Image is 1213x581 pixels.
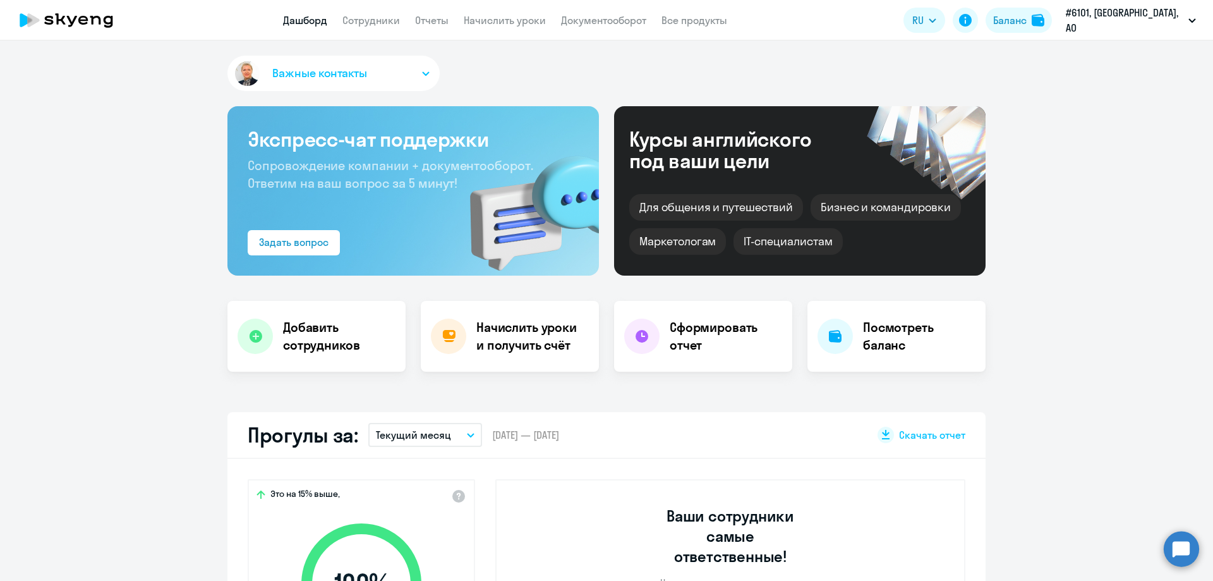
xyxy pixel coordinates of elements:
span: Скачать отчет [899,428,965,442]
span: [DATE] — [DATE] [492,428,559,442]
a: Дашборд [283,14,327,27]
a: Документооборот [561,14,646,27]
div: Баланс [993,13,1027,28]
h4: Посмотреть баланс [863,319,975,354]
a: Отчеты [415,14,449,27]
button: Балансbalance [986,8,1052,33]
h3: Ваши сотрудники самые ответственные! [649,506,812,566]
a: Начислить уроки [464,14,546,27]
div: Маркетологам [629,228,726,255]
p: #6101, [GEOGRAPHIC_DATA], АО [1066,5,1183,35]
img: bg-img [452,133,599,276]
h4: Начислить уроки и получить счёт [476,319,586,354]
h4: Добавить сотрудников [283,319,395,354]
a: Все продукты [661,14,727,27]
span: Важные контакты [272,65,367,82]
div: IT-специалистам [733,228,842,255]
img: balance [1032,14,1044,27]
h2: Прогулы за: [248,422,358,448]
button: Текущий месяц [368,423,482,447]
p: Текущий месяц [376,427,451,443]
h4: Сформировать отчет [670,319,782,354]
span: Сопровождение компании + документооборот. Ответим на ваш вопрос за 5 минут! [248,157,533,191]
button: Задать вопрос [248,230,340,255]
button: #6101, [GEOGRAPHIC_DATA], АО [1059,5,1202,35]
button: Важные контакты [227,56,440,91]
div: Задать вопрос [259,235,329,250]
a: Сотрудники [342,14,400,27]
button: RU [903,8,945,33]
span: RU [912,13,924,28]
img: avatar [232,59,262,89]
h3: Экспресс-чат поддержки [248,126,579,152]
div: Курсы английского под ваши цели [629,128,845,171]
span: Это на 15% выше, [270,488,340,503]
div: Бизнес и командировки [811,194,961,221]
div: Для общения и путешествий [629,194,803,221]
